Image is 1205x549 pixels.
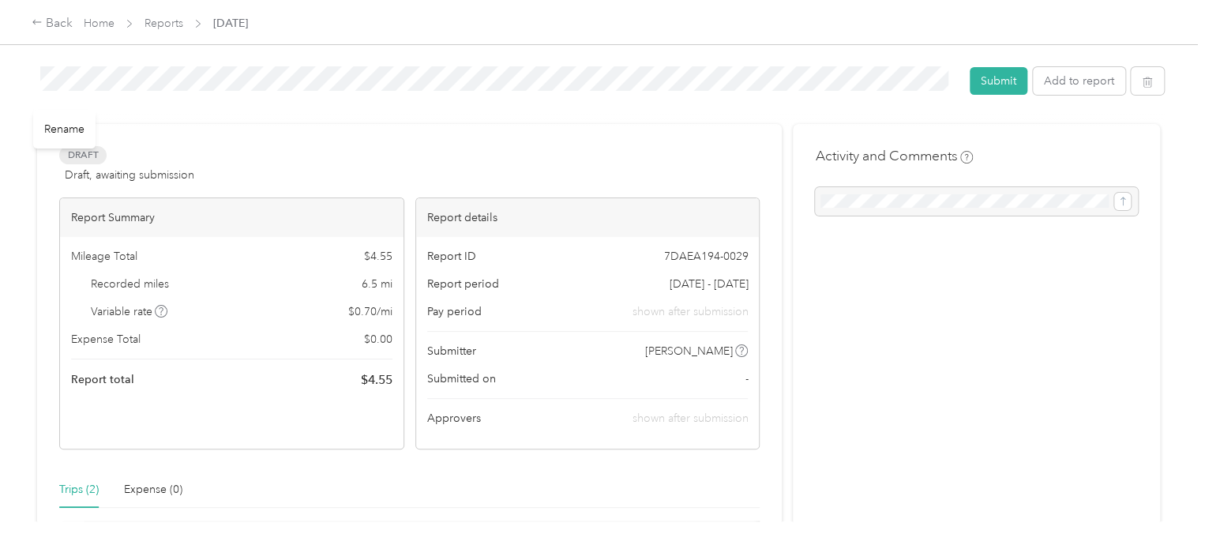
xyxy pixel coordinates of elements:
[364,248,392,265] span: $ 4.55
[1033,67,1125,95] button: Add to report
[427,303,482,320] span: Pay period
[213,15,248,32] span: [DATE]
[59,146,107,164] span: Draft
[71,331,141,348] span: Expense Total
[815,146,973,166] h4: Activity and Comments
[632,412,748,425] span: shown after submission
[59,481,99,498] div: Trips (2)
[33,110,96,149] div: Rename
[145,17,183,30] a: Reports
[632,303,748,320] span: shown after submission
[970,67,1027,95] button: Submit
[362,276,392,292] span: 6.5 mi
[427,248,476,265] span: Report ID
[745,370,748,387] span: -
[71,371,134,388] span: Report total
[645,343,733,359] span: [PERSON_NAME]
[427,370,496,387] span: Submitted on
[416,198,760,237] div: Report details
[91,276,169,292] span: Recorded miles
[71,248,137,265] span: Mileage Total
[361,370,392,389] span: $ 4.55
[65,167,194,183] span: Draft, awaiting submission
[364,331,392,348] span: $ 0.00
[427,343,476,359] span: Submitter
[84,17,114,30] a: Home
[1117,461,1205,549] iframe: Everlance-gr Chat Button Frame
[91,303,168,320] span: Variable rate
[427,410,481,427] span: Approvers
[124,481,182,498] div: Expense (0)
[427,276,499,292] span: Report period
[32,14,73,33] div: Back
[669,276,748,292] span: [DATE] - [DATE]
[663,248,748,265] span: 7DAEA194-0029
[348,303,392,320] span: $ 0.70 / mi
[60,198,404,237] div: Report Summary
